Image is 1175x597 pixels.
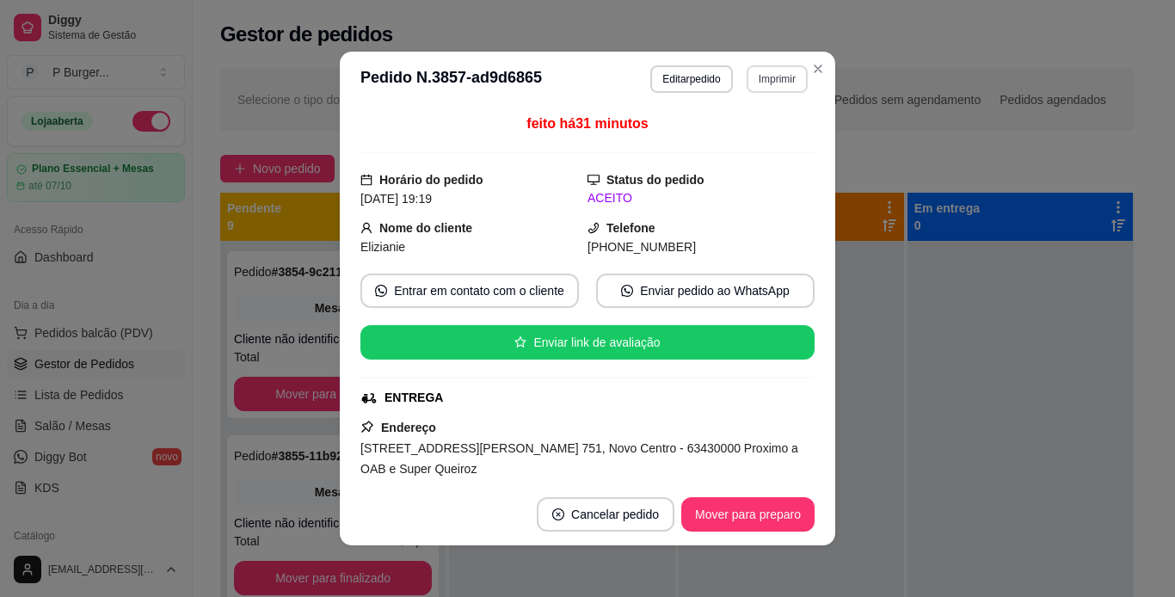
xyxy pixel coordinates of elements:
[375,285,387,297] span: whats-app
[526,116,648,131] span: feito há 31 minutos
[360,325,815,360] button: starEnviar link de avaliação
[360,192,432,206] span: [DATE] 19:19
[384,389,443,407] div: ENTREGA
[587,189,815,207] div: ACEITO
[360,65,542,93] h3: Pedido N. 3857-ad9d6865
[552,508,564,520] span: close-circle
[379,221,472,235] strong: Nome do cliente
[379,173,483,187] strong: Horário do pedido
[587,222,600,234] span: phone
[621,285,633,297] span: whats-app
[537,497,674,532] button: close-circleCancelar pedido
[587,174,600,186] span: desktop
[514,336,526,348] span: star
[360,420,374,434] span: pushpin
[747,65,808,93] button: Imprimir
[360,441,798,476] span: [STREET_ADDRESS][PERSON_NAME] 751, Novo Centro - 63430000 Proximo a OAB e Super Queiroz
[596,274,815,308] button: whats-appEnviar pedido ao WhatsApp
[804,55,832,83] button: Close
[360,174,372,186] span: calendar
[587,240,696,254] span: [PHONE_NUMBER]
[681,497,815,532] button: Mover para preparo
[360,222,372,234] span: user
[360,274,579,308] button: whats-appEntrar em contato com o cliente
[606,221,655,235] strong: Telefone
[360,240,405,254] span: Elizianie
[650,65,732,93] button: Editarpedido
[606,173,704,187] strong: Status do pedido
[381,421,436,434] strong: Endereço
